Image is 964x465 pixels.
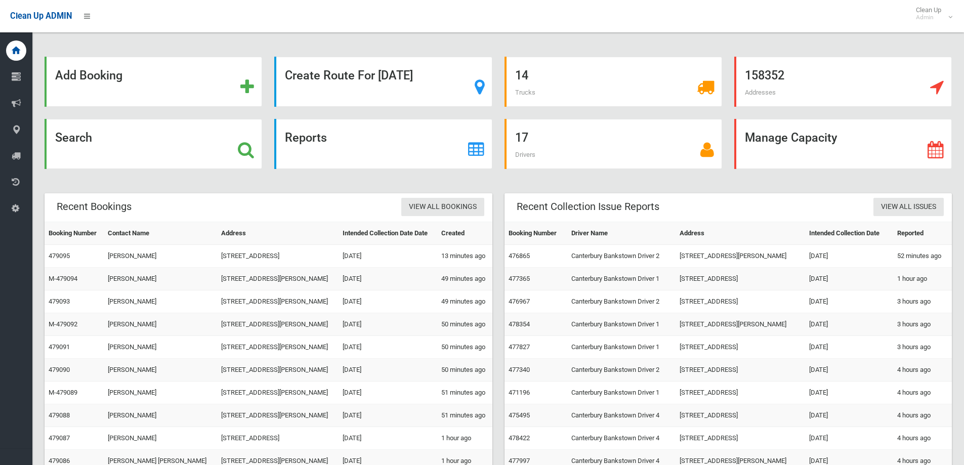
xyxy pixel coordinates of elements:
[49,252,70,260] a: 479095
[676,427,805,450] td: [STREET_ADDRESS]
[45,222,104,245] th: Booking Number
[339,359,437,382] td: [DATE]
[339,427,437,450] td: [DATE]
[567,222,676,245] th: Driver Name
[805,268,893,290] td: [DATE]
[893,336,952,359] td: 3 hours ago
[437,290,492,313] td: 49 minutes ago
[339,268,437,290] td: [DATE]
[49,366,70,373] a: 479090
[505,197,672,217] header: Recent Collection Issue Reports
[893,359,952,382] td: 4 hours ago
[567,359,676,382] td: Canterbury Bankstown Driver 2
[45,57,262,107] a: Add Booking
[104,382,217,404] td: [PERSON_NAME]
[49,411,70,419] a: 479088
[509,252,530,260] a: 476865
[339,290,437,313] td: [DATE]
[104,427,217,450] td: [PERSON_NAME]
[916,14,941,21] small: Admin
[676,268,805,290] td: [STREET_ADDRESS]
[339,222,437,245] th: Intended Collection Date Date
[217,404,339,427] td: [STREET_ADDRESS][PERSON_NAME]
[49,298,70,305] a: 479093
[339,382,437,404] td: [DATE]
[567,290,676,313] td: Canterbury Bankstown Driver 2
[104,290,217,313] td: [PERSON_NAME]
[676,313,805,336] td: [STREET_ADDRESS][PERSON_NAME]
[515,131,528,145] strong: 17
[437,382,492,404] td: 51 minutes ago
[676,382,805,404] td: [STREET_ADDRESS]
[285,68,413,82] strong: Create Route For [DATE]
[567,404,676,427] td: Canterbury Bankstown Driver 4
[745,131,837,145] strong: Manage Capacity
[745,89,776,96] span: Addresses
[515,68,528,82] strong: 14
[45,197,144,217] header: Recent Bookings
[339,245,437,268] td: [DATE]
[104,404,217,427] td: [PERSON_NAME]
[509,275,530,282] a: 477365
[911,6,951,21] span: Clean Up
[509,457,530,464] a: 477997
[437,427,492,450] td: 1 hour ago
[745,68,784,82] strong: 158352
[567,268,676,290] td: Canterbury Bankstown Driver 1
[734,119,952,169] a: Manage Capacity
[805,427,893,450] td: [DATE]
[734,57,952,107] a: 158352 Addresses
[805,290,893,313] td: [DATE]
[676,222,805,245] th: Address
[217,222,339,245] th: Address
[437,313,492,336] td: 50 minutes ago
[567,382,676,404] td: Canterbury Bankstown Driver 1
[217,382,339,404] td: [STREET_ADDRESS][PERSON_NAME]
[274,119,492,169] a: Reports
[437,336,492,359] td: 50 minutes ago
[676,245,805,268] td: [STREET_ADDRESS][PERSON_NAME]
[217,336,339,359] td: [STREET_ADDRESS][PERSON_NAME]
[515,89,535,96] span: Trucks
[509,320,530,328] a: 478354
[893,427,952,450] td: 4 hours ago
[676,336,805,359] td: [STREET_ADDRESS]
[45,119,262,169] a: Search
[401,198,484,217] a: View All Bookings
[509,298,530,305] a: 476967
[274,57,492,107] a: Create Route For [DATE]
[567,427,676,450] td: Canterbury Bankstown Driver 4
[676,404,805,427] td: [STREET_ADDRESS]
[515,151,535,158] span: Drivers
[339,404,437,427] td: [DATE]
[505,222,568,245] th: Booking Number
[893,245,952,268] td: 52 minutes ago
[676,359,805,382] td: [STREET_ADDRESS]
[893,222,952,245] th: Reported
[893,290,952,313] td: 3 hours ago
[805,222,893,245] th: Intended Collection Date
[104,245,217,268] td: [PERSON_NAME]
[104,268,217,290] td: [PERSON_NAME]
[805,404,893,427] td: [DATE]
[567,313,676,336] td: Canterbury Bankstown Driver 1
[217,313,339,336] td: [STREET_ADDRESS][PERSON_NAME]
[509,343,530,351] a: 477827
[805,336,893,359] td: [DATE]
[217,245,339,268] td: [STREET_ADDRESS]
[509,434,530,442] a: 478422
[805,245,893,268] td: [DATE]
[873,198,944,217] a: View All Issues
[49,343,70,351] a: 479091
[437,268,492,290] td: 49 minutes ago
[49,275,77,282] a: M-479094
[505,119,722,169] a: 17 Drivers
[437,359,492,382] td: 50 minutes ago
[676,290,805,313] td: [STREET_ADDRESS]
[217,268,339,290] td: [STREET_ADDRESS][PERSON_NAME]
[805,313,893,336] td: [DATE]
[217,427,339,450] td: [STREET_ADDRESS]
[893,313,952,336] td: 3 hours ago
[104,359,217,382] td: [PERSON_NAME]
[104,222,217,245] th: Contact Name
